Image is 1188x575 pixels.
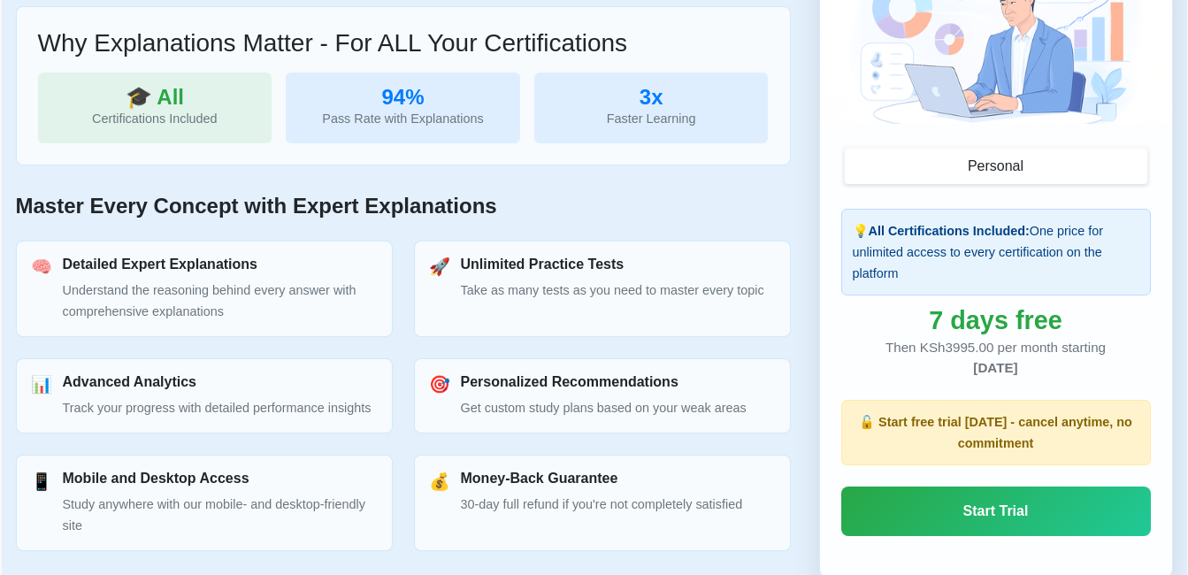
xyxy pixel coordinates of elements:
[461,373,747,390] h3: Personalized Recommendations
[429,374,450,395] div: 🎯
[63,494,378,536] p: Study anywhere with our mobile- and desktop-friendly site
[461,494,743,515] p: 30-day full refund if you're not completely satisfied
[63,470,378,487] h3: Mobile and Desktop Access
[31,257,52,278] div: 🧠
[461,397,747,418] p: Get custom study plans based on your weak areas
[63,280,378,322] p: Understand the reasoning behind every answer with comprehensive explanations
[63,397,372,418] p: Track your progress with detailed performance insights
[31,374,52,395] div: 📊
[461,256,764,272] h3: Unlimited Practice Tests
[38,28,769,58] h3: Why Explanations Matter - For ALL Your Certifications
[63,373,372,390] h3: Advanced Analytics
[973,360,1017,375] span: [DATE]
[300,108,506,129] div: Pass Rate with Explanations
[869,225,1030,239] strong: All Certifications Included:
[16,194,791,219] h2: Master Every Concept with Expert Explanations
[841,339,1151,379] div: Then KSh3995.00 per month starting
[52,87,258,108] div: 🎓 All
[841,310,1151,332] div: 7 days free
[548,108,755,129] div: Faster Learning
[841,487,1151,536] a: Start Trial
[853,411,1139,454] p: 🔓 Start free trial [DATE] - cancel anytime, no commitment
[461,280,764,301] p: Take as many tests as you need to master every topic
[845,149,1147,185] button: Personal
[31,471,52,493] div: 📱
[461,470,743,487] h3: Money-Back Guarantee
[429,257,450,278] div: 🚀
[841,210,1151,296] div: 💡 One price for unlimited access to every certification on the platform
[52,108,258,129] div: Certifications Included
[63,256,378,272] h3: Detailed Expert Explanations
[429,471,450,493] div: 💰
[548,87,755,108] div: 3x
[300,87,506,108] div: 94%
